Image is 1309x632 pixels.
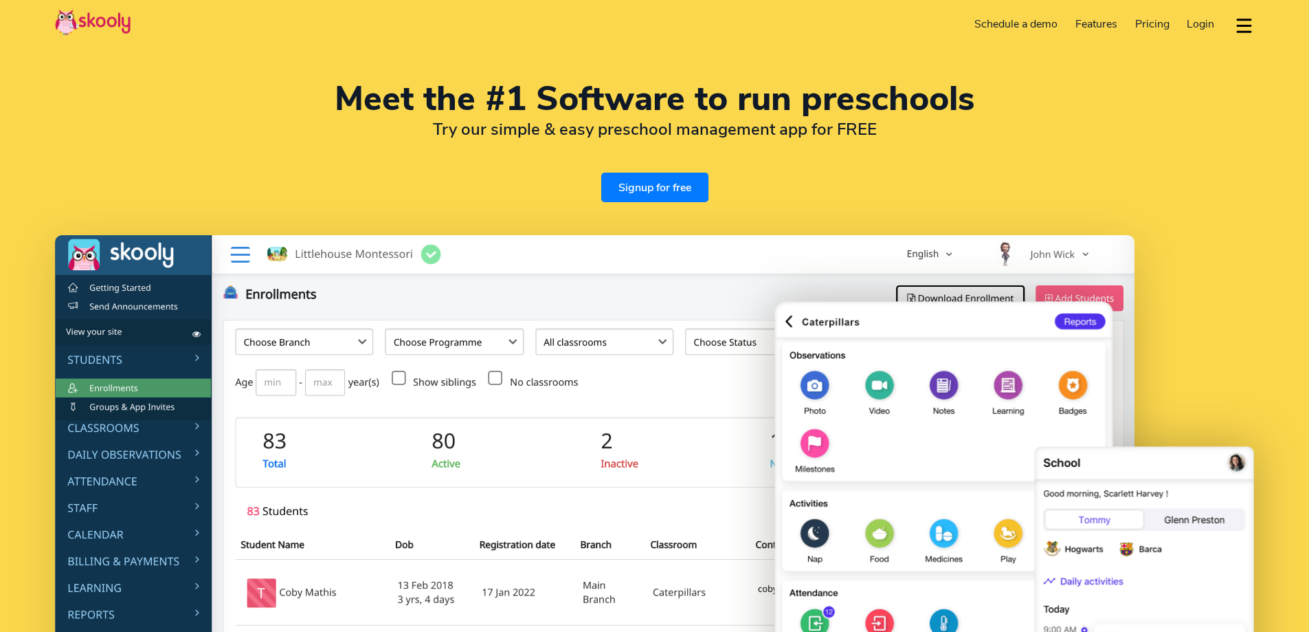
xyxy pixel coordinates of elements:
[1126,13,1178,35] a: Pricing
[1135,17,1170,32] span: Pricing
[1178,13,1223,35] a: Login
[55,9,131,36] img: Skooly
[1187,17,1214,32] span: Login
[1234,10,1254,41] button: dropdown menu
[55,119,1254,140] h2: Try our simple & easy preschool management app for FREE
[601,173,708,202] a: Signup for free
[55,83,1254,116] h1: Meet the #1 Software to run preschools
[966,13,1067,35] a: Schedule a demo
[1066,13,1126,35] a: Features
